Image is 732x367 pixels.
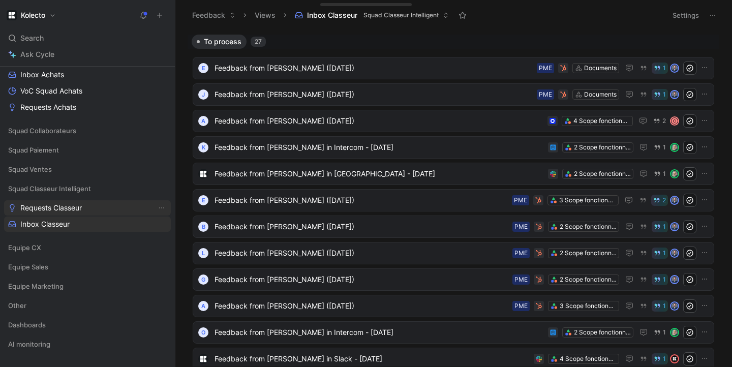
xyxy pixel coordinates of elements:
span: 1 [663,356,666,362]
div: O [198,327,208,338]
button: 1 [652,300,668,312]
span: 1 [663,303,666,309]
span: Squad Classeur Intelligent [363,10,439,20]
div: PME [514,248,528,258]
img: avatar [671,197,678,204]
span: Squad Ventes [8,164,52,174]
div: Squad Paiement [4,142,171,161]
span: 1 [663,329,666,335]
div: 2 Scope fonctionnels [574,169,631,179]
span: Feedback from [PERSON_NAME] in Intercom - [DATE] [215,326,544,339]
div: 4 Scope fonctionnels [573,116,630,126]
div: K [198,142,208,152]
span: Inbox Achats [20,70,64,80]
div: Squad Paiement [4,142,171,158]
span: 1 [663,171,666,177]
a: LFeedback from [PERSON_NAME] ([DATE])2 Scope fonctionnelsPME1avatar [193,242,714,264]
div: Squad Collaborateurs [4,123,171,141]
div: 2 Scope fonctionnels [560,248,617,258]
a: KFeedback from [PERSON_NAME] in Intercom - [DATE]2 Scope fonctionnels1avatar [193,136,714,159]
div: PME [514,301,528,311]
div: Equipe Sales [4,259,171,278]
img: avatar [671,170,678,177]
div: Search [4,30,171,46]
div: Dashboards [4,317,171,332]
button: 1 [652,142,668,153]
div: PME [514,222,528,232]
span: Feedback from [PERSON_NAME] in [GEOGRAPHIC_DATA] - [DATE] [215,168,544,180]
span: 2 [662,118,666,124]
div: B [198,222,208,232]
img: avatar [671,223,678,230]
span: Feedback from [PERSON_NAME] in Intercom - [DATE] [215,141,544,154]
div: 27 [251,37,266,47]
img: Kolecto [7,10,17,20]
span: Requests Classeur [20,203,82,213]
span: Feedback from [PERSON_NAME] ([DATE]) [215,62,533,74]
div: PME [539,63,552,73]
div: 2 Scope fonctionnels [560,274,617,285]
button: Inbox ClasseurSquad Classeur Intelligent [290,8,453,23]
img: avatar [671,91,678,98]
a: AFeedback from [PERSON_NAME] ([DATE])4 Scope fonctionnels2C [193,110,714,132]
button: 1 [652,353,668,364]
div: J [198,89,208,100]
a: Inbox Classeur [4,217,171,232]
button: 1 [652,327,668,338]
span: Other [8,300,26,311]
div: Dashboards [4,317,171,335]
a: EFeedback from [PERSON_NAME] ([DATE])DocumentsPME1avatar [193,57,714,79]
div: 3 Scope fonctionnels [560,301,617,311]
button: To process [192,35,247,49]
span: Feedback from [PERSON_NAME] ([DATE]) [215,221,508,233]
span: Squad Classeur Intelligent [8,183,91,194]
span: Feedback from [PERSON_NAME] ([DATE]) [215,115,543,127]
img: logo [198,354,208,364]
a: OFeedback from [PERSON_NAME] in Intercom - [DATE]2 Scope fonctionnels1avatar [193,321,714,344]
a: VoC Squad Achats [4,83,171,99]
div: C [671,117,678,125]
div: A [198,116,208,126]
button: Feedback [188,8,240,23]
div: 3 Scope fonctionnels [559,195,616,205]
div: Squad Ventes [4,162,171,177]
img: avatar [671,65,678,72]
div: Squad Collaborateurs [4,123,171,138]
button: 1 [652,63,668,74]
span: Feedback from [PERSON_NAME] ([DATE]) [215,273,508,286]
img: avatar [671,355,678,362]
span: Equipe Marketing [8,281,64,291]
div: G [198,274,208,285]
a: Ask Cycle [4,47,171,62]
div: 2 Scope fonctionnels [560,222,617,232]
div: Other [4,298,171,313]
div: Squad Ventes [4,162,171,180]
a: AFeedback from [PERSON_NAME] ([DATE])3 Scope fonctionnelsPME1avatar [193,295,714,317]
img: avatar [671,144,678,151]
span: Equipe Sales [8,262,48,272]
span: Feedback from [PERSON_NAME] ([DATE]) [215,300,508,312]
span: Inbox Classeur [20,219,70,229]
button: 2 [651,195,668,206]
div: PME [514,195,527,205]
span: Squad Paiement [8,145,59,155]
img: avatar [671,276,678,283]
h1: Kolecto [21,11,45,20]
div: AI monitoring [4,337,171,352]
span: 1 [663,224,666,230]
button: View actions [157,203,167,213]
span: To process [204,37,241,47]
button: 1 [652,89,668,100]
img: avatar [671,302,678,310]
span: VoC Squad Achats [20,86,82,96]
div: Equipe Marketing [4,279,171,294]
button: KolectoKolecto [4,8,58,22]
span: Feedback from [PERSON_NAME] ([DATE]) [215,247,508,259]
span: Search [20,32,44,44]
span: 2 [662,197,666,203]
div: L [198,248,208,258]
a: GFeedback from [PERSON_NAME] ([DATE])2 Scope fonctionnelsPME1avatar [193,268,714,291]
button: Views [250,8,280,23]
span: 1 [663,144,666,150]
div: Documents [584,63,617,73]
